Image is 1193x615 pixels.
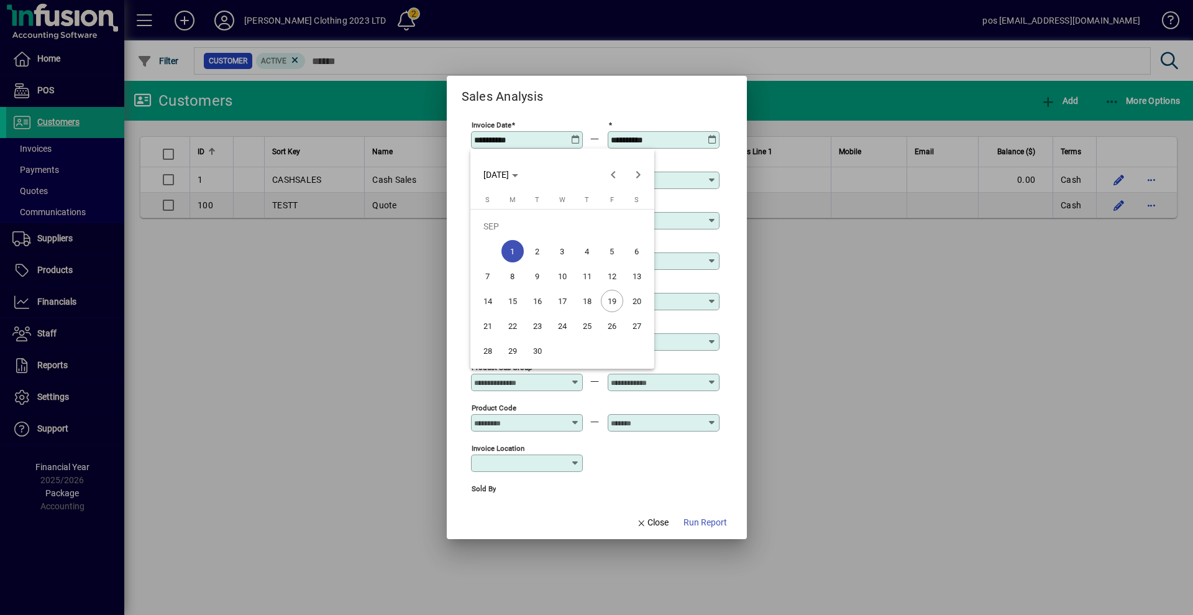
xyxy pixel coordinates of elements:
[526,290,549,312] span: 16
[510,196,516,204] span: M
[624,239,649,264] button: Sat Sep 06 2025
[624,264,649,289] button: Sat Sep 13 2025
[576,315,598,337] span: 25
[601,265,623,287] span: 12
[475,313,500,338] button: Sun Sep 21 2025
[601,162,626,187] button: Previous month
[501,240,524,262] span: 1
[500,313,525,338] button: Mon Sep 22 2025
[526,240,549,262] span: 2
[576,240,598,262] span: 4
[634,196,639,204] span: S
[575,264,600,289] button: Thu Sep 11 2025
[525,289,550,313] button: Tue Sep 16 2025
[501,290,524,312] span: 15
[525,264,550,289] button: Tue Sep 09 2025
[550,264,575,289] button: Wed Sep 10 2025
[501,340,524,362] span: 29
[477,290,499,312] span: 14
[477,340,499,362] span: 28
[525,338,550,363] button: Tue Sep 30 2025
[626,290,648,312] span: 20
[559,196,565,204] span: W
[475,264,500,289] button: Sun Sep 07 2025
[600,289,624,313] button: Fri Sep 19 2025
[575,313,600,338] button: Thu Sep 25 2025
[626,240,648,262] span: 6
[550,239,575,264] button: Wed Sep 03 2025
[575,289,600,313] button: Thu Sep 18 2025
[526,315,549,337] span: 23
[600,239,624,264] button: Fri Sep 05 2025
[601,290,623,312] span: 19
[500,338,525,363] button: Mon Sep 29 2025
[500,239,525,264] button: Mon Sep 01 2025
[535,196,539,204] span: T
[525,239,550,264] button: Tue Sep 02 2025
[626,315,648,337] span: 27
[478,164,523,186] button: Choose month and year
[624,289,649,313] button: Sat Sep 20 2025
[475,289,500,313] button: Sun Sep 14 2025
[600,313,624,338] button: Fri Sep 26 2025
[626,265,648,287] span: 13
[585,196,589,204] span: T
[525,313,550,338] button: Tue Sep 23 2025
[576,290,598,312] span: 18
[475,338,500,363] button: Sun Sep 28 2025
[551,240,574,262] span: 3
[601,315,623,337] span: 26
[575,239,600,264] button: Thu Sep 04 2025
[550,289,575,313] button: Wed Sep 17 2025
[601,240,623,262] span: 5
[500,289,525,313] button: Mon Sep 15 2025
[483,170,509,180] span: [DATE]
[477,315,499,337] span: 21
[485,196,490,204] span: S
[501,315,524,337] span: 22
[626,162,651,187] button: Next month
[576,265,598,287] span: 11
[475,214,649,239] td: SEP
[600,264,624,289] button: Fri Sep 12 2025
[551,265,574,287] span: 10
[526,265,549,287] span: 9
[624,313,649,338] button: Sat Sep 27 2025
[500,264,525,289] button: Mon Sep 08 2025
[477,265,499,287] span: 7
[551,315,574,337] span: 24
[550,313,575,338] button: Wed Sep 24 2025
[610,196,614,204] span: F
[551,290,574,312] span: 17
[526,340,549,362] span: 30
[501,265,524,287] span: 8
